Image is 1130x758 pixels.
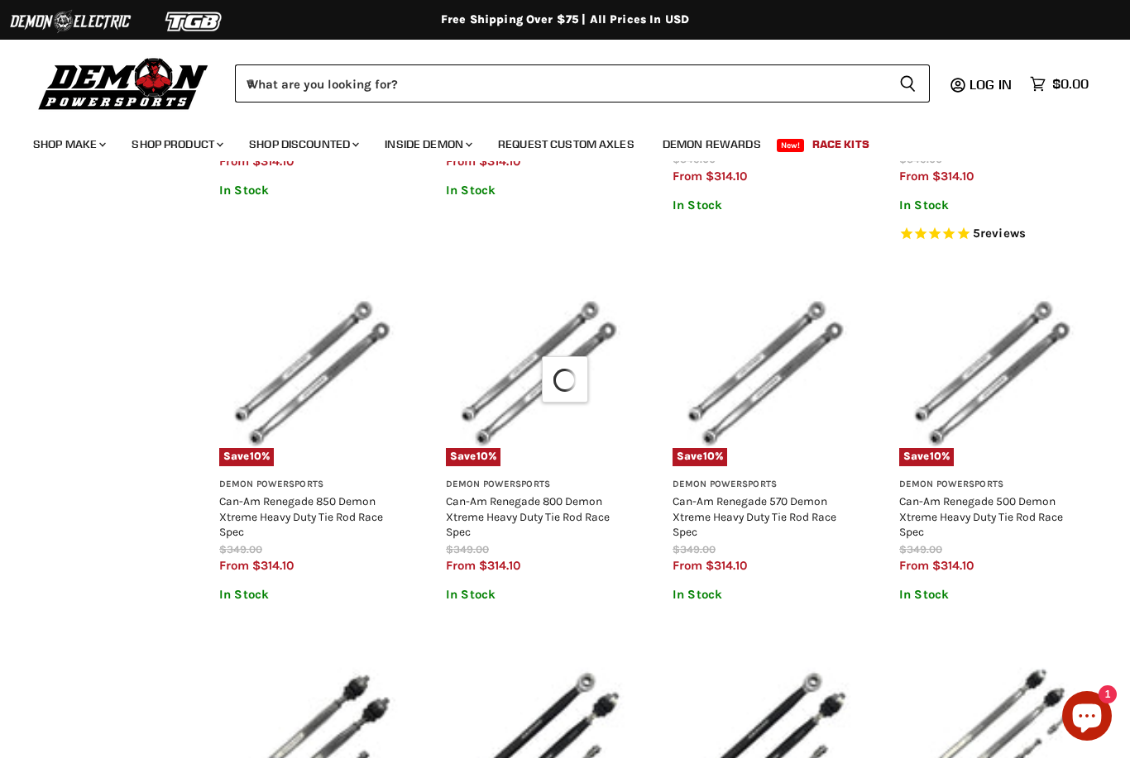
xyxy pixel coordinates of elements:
a: Shop Discounted [237,127,369,161]
a: Can-Am Renegade 850 Demon Xtreme Heavy Duty Tie Rod Race Spec [219,494,383,537]
img: TGB Logo 2 [132,6,256,37]
span: $314.10 [706,169,747,184]
h3: Demon Powersports [219,479,405,491]
span: from [446,558,476,573]
span: $314.10 [706,558,747,573]
span: 10 [703,450,715,462]
span: New! [777,139,805,152]
a: Can-Am Renegade 500 Demon Xtreme Heavy Duty Tie Rod Race Spec [899,494,1063,537]
p: In Stock [673,198,858,212]
a: Race Kits [800,127,882,161]
p: In Stock [446,588,631,602]
p: In Stock [219,184,405,198]
span: $349.00 [673,543,716,555]
p: In Stock [673,588,858,602]
input: When autocomplete results are available use up and down arrows to review and enter to select [235,64,886,102]
span: $314.10 [479,558,520,573]
span: Log in [970,76,1012,93]
span: from [219,154,249,169]
span: $314.10 [932,169,974,184]
span: from [899,169,929,184]
span: $349.00 [899,543,942,555]
span: $349.00 [219,543,262,555]
h3: Demon Powersports [899,479,1085,491]
img: Can-Am Renegade 850 Demon Xtreme Heavy Duty Tie Rod Race Spec [219,281,405,466]
a: Log in [962,77,1022,92]
img: Can-Am Renegade 500 Demon Xtreme Heavy Duty Tie Rod Race Spec [899,281,1085,466]
inbox-online-store-chat: Shopify online store chat [1057,691,1117,745]
a: Demon Rewards [650,127,773,161]
span: 5 reviews [973,226,1026,241]
a: Can-Am Renegade 850 Demon Xtreme Heavy Duty Tie Rod Race SpecSave10% [219,281,405,466]
a: Inside Demon [372,127,482,161]
span: 10 [250,450,261,462]
span: from [446,154,476,169]
p: In Stock [899,198,1085,212]
span: from [673,169,702,184]
img: Can-Am Renegade 570 Demon Xtreme Heavy Duty Tie Rod Race Spec [673,281,858,466]
img: Demon Powersports [33,54,214,112]
span: from [899,558,929,573]
a: $0.00 [1022,72,1097,96]
a: Can-Am Renegade 570 Demon Xtreme Heavy Duty Tie Rod Race SpecSave10% [673,281,858,466]
span: $314.10 [479,154,520,169]
span: Save % [446,448,500,466]
span: $349.00 [446,543,489,555]
button: Search [886,64,930,102]
span: $314.10 [252,558,294,573]
a: Shop Make [21,127,116,161]
a: Can-Am Renegade 500 Demon Xtreme Heavy Duty Tie Rod Race SpecSave10% [899,281,1085,466]
ul: Main menu [21,121,1085,161]
p: In Stock [899,588,1085,602]
span: $314.10 [252,154,294,169]
span: reviews [980,226,1026,241]
span: $0.00 [1052,76,1089,92]
a: Can-Am Renegade 800 Demon Xtreme Heavy Duty Tie Rod Race Spec [446,494,610,537]
span: Save % [673,448,727,466]
span: Rated 5.0 out of 5 stars 5 reviews [899,226,1085,243]
span: from [219,558,249,573]
h3: Demon Powersports [446,479,631,491]
form: Product [235,64,930,102]
span: 10 [476,450,488,462]
p: In Stock [219,588,405,602]
img: Can-Am Renegade 800 Demon Xtreme Heavy Duty Tie Rod Race Spec [446,281,631,466]
a: Shop Product [119,127,233,161]
span: from [673,558,702,573]
h3: Demon Powersports [673,479,858,491]
img: Demon Electric Logo 2 [8,6,132,37]
span: Save % [899,448,954,466]
a: Can-Am Renegade 800 Demon Xtreme Heavy Duty Tie Rod Race SpecSave10% [446,281,631,466]
span: Save % [219,448,274,466]
a: Can-Am Renegade 570 Demon Xtreme Heavy Duty Tie Rod Race Spec [673,494,836,537]
span: $314.10 [932,558,974,573]
a: Request Custom Axles [486,127,647,161]
span: 10 [930,450,941,462]
p: In Stock [446,184,631,198]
